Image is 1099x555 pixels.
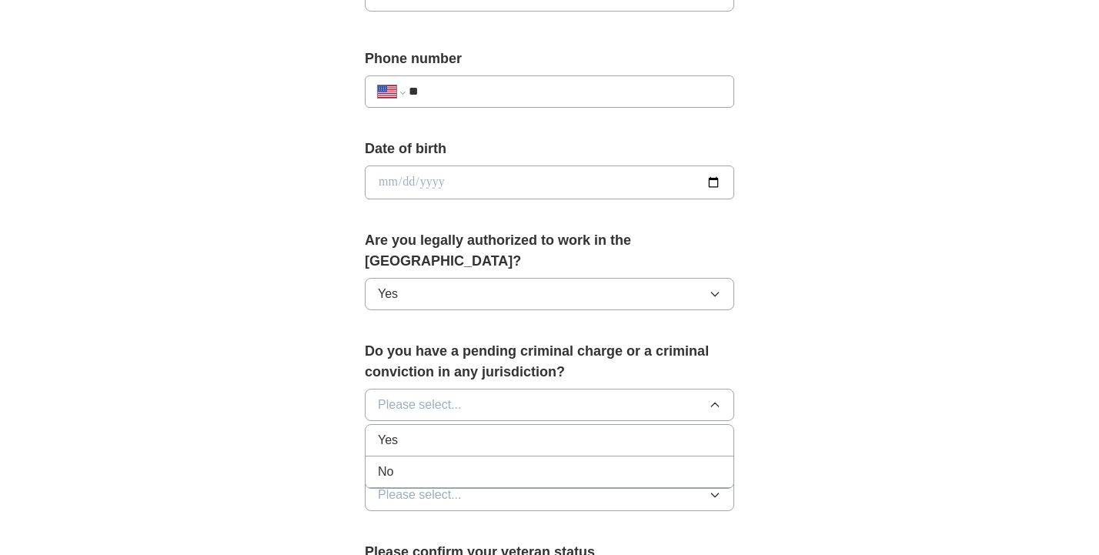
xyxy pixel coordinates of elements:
[365,48,734,69] label: Phone number
[365,479,734,511] button: Please select...
[365,389,734,421] button: Please select...
[378,396,462,414] span: Please select...
[365,139,734,159] label: Date of birth
[378,486,462,504] span: Please select...
[365,278,734,310] button: Yes
[378,431,398,450] span: Yes
[365,230,734,272] label: Are you legally authorized to work in the [GEOGRAPHIC_DATA]?
[378,285,398,303] span: Yes
[365,341,734,383] label: Do you have a pending criminal charge or a criminal conviction in any jurisdiction?
[378,463,393,481] span: No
